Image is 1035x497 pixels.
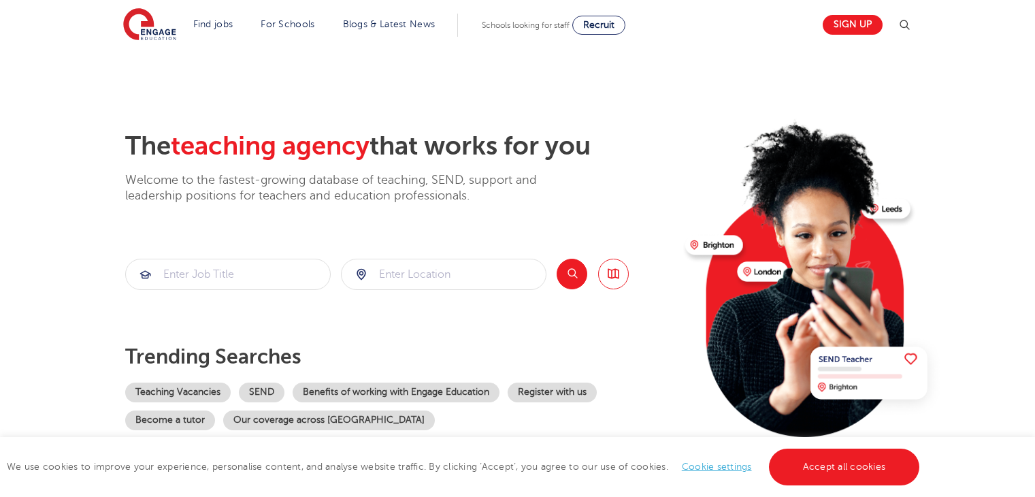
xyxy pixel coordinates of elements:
div: Submit [341,259,546,290]
a: For Schools [261,19,314,29]
a: Our coverage across [GEOGRAPHIC_DATA] [223,411,435,430]
span: We use cookies to improve your experience, personalise content, and analyse website traffic. By c... [7,462,923,472]
span: teaching agency [171,131,369,161]
a: Accept all cookies [769,449,920,485]
span: Recruit [583,20,614,30]
p: Welcome to the fastest-growing database of teaching, SEND, support and leadership positions for t... [125,172,574,204]
h2: The that works for you [125,131,674,162]
a: Find jobs [193,19,233,29]
p: Trending searches [125,344,674,369]
a: Teaching Vacancies [125,383,231,402]
a: Become a tutor [125,411,215,430]
a: Register with us [508,383,597,402]
a: Recruit [572,16,625,35]
input: Submit [126,259,330,289]
span: Schools looking for staff [482,20,570,30]
a: SEND [239,383,284,402]
img: Engage Education [123,8,176,42]
a: Blogs & Latest News [343,19,436,29]
a: Cookie settings [682,462,752,472]
a: Benefits of working with Engage Education [293,383,499,402]
input: Submit [342,259,546,289]
a: Sign up [823,15,883,35]
button: Search [557,259,587,289]
div: Submit [125,259,331,290]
